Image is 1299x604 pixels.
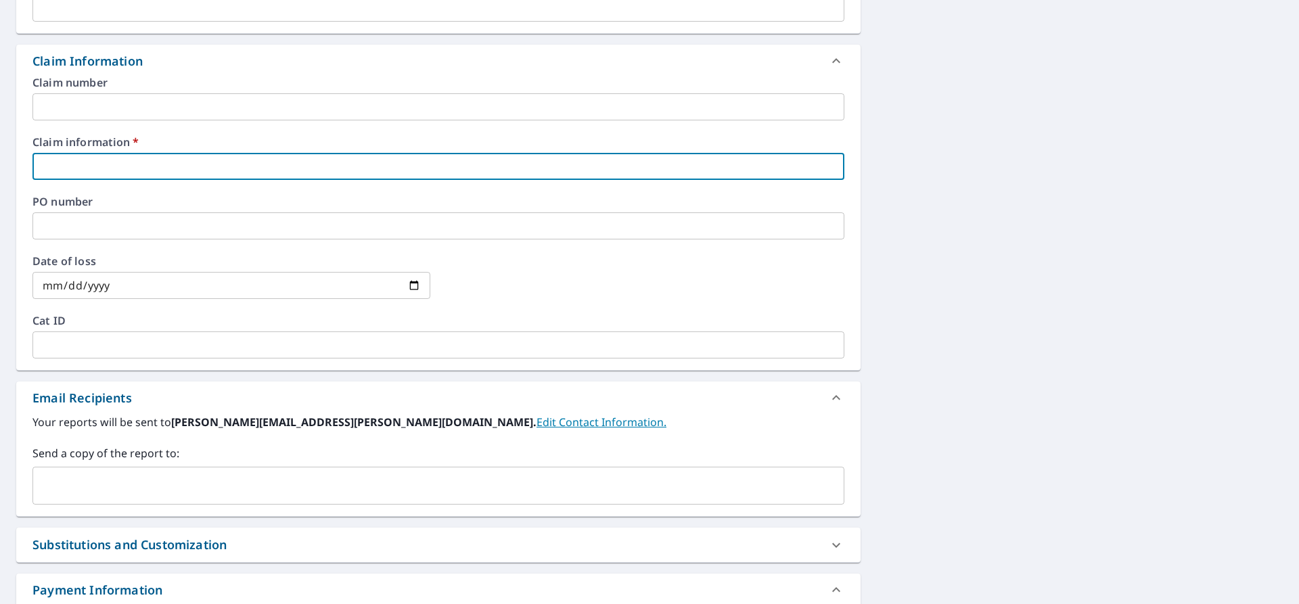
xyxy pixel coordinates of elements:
a: EditContactInfo [537,415,666,429]
label: Date of loss [32,256,430,266]
label: Your reports will be sent to [32,414,844,430]
label: Claim number [32,77,844,88]
label: Send a copy of the report to: [32,445,844,461]
label: Cat ID [32,315,844,326]
div: Substitutions and Customization [16,528,861,562]
label: Claim information [32,137,844,147]
div: Claim Information [32,52,143,70]
div: Substitutions and Customization [32,536,227,554]
div: Email Recipients [16,381,861,414]
div: Claim Information [16,45,861,77]
div: Email Recipients [32,389,132,407]
b: [PERSON_NAME][EMAIL_ADDRESS][PERSON_NAME][DOMAIN_NAME]. [171,415,537,429]
label: PO number [32,196,844,207]
div: Payment Information [32,581,162,599]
